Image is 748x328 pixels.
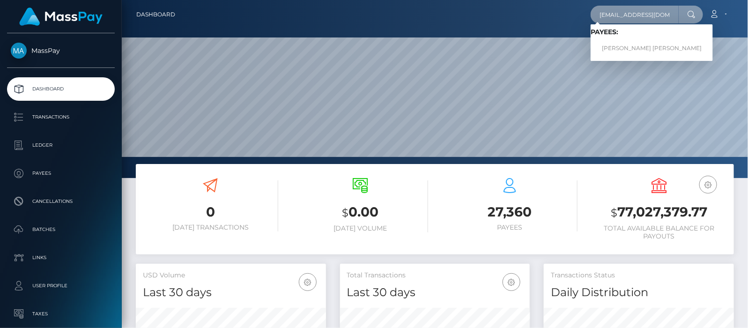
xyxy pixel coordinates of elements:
h4: Last 30 days [347,284,523,301]
h6: Total Available Balance for Payouts [592,224,727,240]
a: Ledger [7,134,115,157]
a: Cancellations [7,190,115,213]
h4: Last 30 days [143,284,319,301]
h6: [DATE] Volume [292,224,428,232]
h3: 0.00 [292,203,428,222]
p: Batches [11,223,111,237]
small: $ [611,206,617,219]
img: MassPay Logo [19,7,103,26]
a: Dashboard [7,77,115,101]
span: MassPay [7,46,115,55]
p: Cancellations [11,194,111,209]
h4: Daily Distribution [551,284,727,301]
p: Links [11,251,111,265]
a: Links [7,246,115,269]
a: Batches [7,218,115,241]
h5: Total Transactions [347,271,523,280]
small: $ [342,206,348,219]
input: Search... [591,6,679,23]
h3: 27,360 [442,203,578,221]
p: Taxes [11,307,111,321]
p: Transactions [11,110,111,124]
h3: 0 [143,203,278,221]
h5: USD Volume [143,271,319,280]
p: Payees [11,166,111,180]
h6: Payees [442,224,578,231]
a: Transactions [7,105,115,129]
p: Ledger [11,138,111,152]
a: Payees [7,162,115,185]
a: Dashboard [136,5,175,24]
p: Dashboard [11,82,111,96]
a: Taxes [7,302,115,326]
h5: Transactions Status [551,271,727,280]
h6: Payees: [591,28,713,36]
h6: [DATE] Transactions [143,224,278,231]
h3: 77,027,379.77 [592,203,727,222]
a: User Profile [7,274,115,298]
img: MassPay [11,43,27,59]
p: User Profile [11,279,111,293]
a: [PERSON_NAME] [PERSON_NAME] [591,40,713,57]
